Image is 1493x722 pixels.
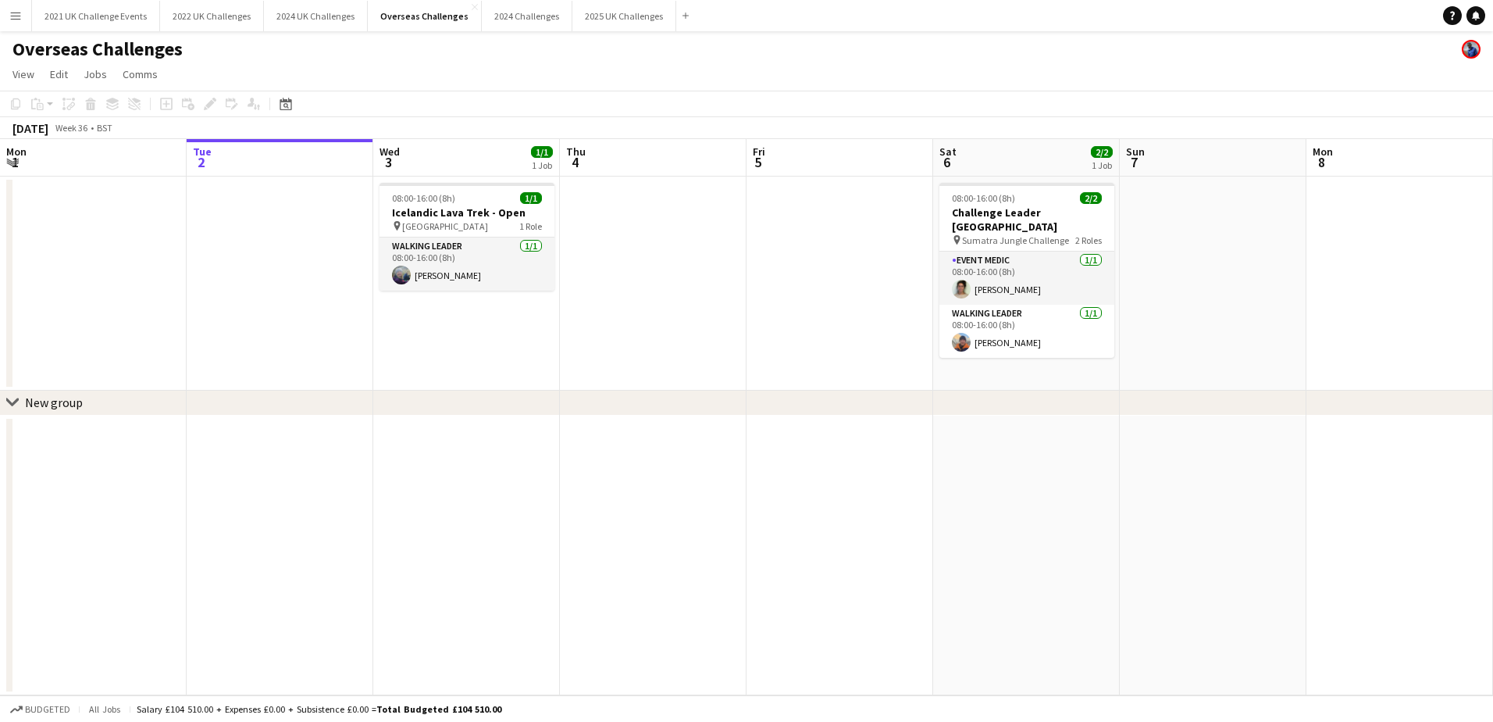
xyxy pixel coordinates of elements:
[753,145,765,159] span: Fri
[572,1,676,31] button: 2025 UK Challenges
[77,64,113,84] a: Jobs
[84,67,107,81] span: Jobs
[137,703,501,715] div: Salary £104 510.00 + Expenses £0.00 + Subsistence £0.00 =
[379,238,554,291] app-card-role: Walking Leader1/108:00-16:00 (8h)[PERSON_NAME]
[939,145,957,159] span: Sat
[939,183,1114,358] app-job-card: 08:00-16:00 (8h)2/2Challenge Leader [GEOGRAPHIC_DATA] Sumatra Jungle Challenge2 RolesEvent Medic1...
[32,1,160,31] button: 2021 UK Challenge Events
[379,145,400,159] span: Wed
[160,1,264,31] button: 2022 UK Challenges
[193,145,212,159] span: Tue
[952,192,1015,204] span: 08:00-16:00 (8h)
[519,220,542,232] span: 1 Role
[368,1,482,31] button: Overseas Challenges
[1091,146,1113,158] span: 2/2
[750,153,765,171] span: 5
[12,38,183,61] h1: Overseas Challenges
[1313,145,1333,159] span: Mon
[520,192,542,204] span: 1/1
[564,153,586,171] span: 4
[97,122,112,134] div: BST
[939,252,1114,305] app-card-role: Event Medic1/108:00-16:00 (8h)[PERSON_NAME]
[376,703,501,715] span: Total Budgeted £104 510.00
[1310,153,1333,171] span: 8
[1124,153,1145,171] span: 7
[482,1,572,31] button: 2024 Challenges
[123,67,158,81] span: Comms
[12,67,34,81] span: View
[8,701,73,718] button: Budgeted
[1126,145,1145,159] span: Sun
[25,395,83,410] div: New group
[379,183,554,291] app-job-card: 08:00-16:00 (8h)1/1Icelandic Lava Trek - Open [GEOGRAPHIC_DATA]1 RoleWalking Leader1/108:00-16:00...
[566,145,586,159] span: Thu
[44,64,74,84] a: Edit
[12,120,48,136] div: [DATE]
[6,145,27,159] span: Mon
[962,234,1069,246] span: Sumatra Jungle Challenge
[531,146,553,158] span: 1/1
[1092,159,1112,171] div: 1 Job
[379,206,554,220] h3: Icelandic Lava Trek - Open
[939,206,1114,234] h3: Challenge Leader [GEOGRAPHIC_DATA]
[402,220,488,232] span: [GEOGRAPHIC_DATA]
[191,153,212,171] span: 2
[86,703,123,715] span: All jobs
[116,64,164,84] a: Comms
[264,1,368,31] button: 2024 UK Challenges
[4,153,27,171] span: 1
[50,67,68,81] span: Edit
[392,192,455,204] span: 08:00-16:00 (8h)
[1080,192,1102,204] span: 2/2
[25,704,70,715] span: Budgeted
[1462,40,1481,59] app-user-avatar: Andy Baker
[532,159,552,171] div: 1 Job
[6,64,41,84] a: View
[939,305,1114,358] app-card-role: Walking Leader1/108:00-16:00 (8h)[PERSON_NAME]
[937,153,957,171] span: 6
[377,153,400,171] span: 3
[52,122,91,134] span: Week 36
[1075,234,1102,246] span: 2 Roles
